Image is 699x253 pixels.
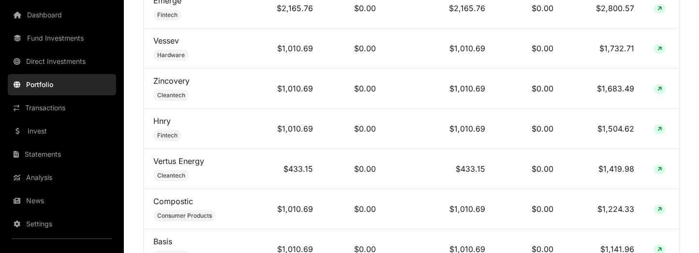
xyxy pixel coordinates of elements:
[323,29,386,69] td: $0.00
[323,149,386,189] td: $0.00
[563,149,644,189] td: $1,419.98
[323,109,386,149] td: $0.00
[563,69,644,109] td: $1,683.49
[323,189,386,229] td: $0.00
[8,51,116,72] a: Direct Investments
[8,144,116,165] a: Statements
[261,29,323,69] td: $1,010.69
[651,207,699,253] iframe: Chat Widget
[386,69,495,109] td: $1,010.69
[386,29,495,69] td: $1,010.69
[495,149,563,189] td: $0.00
[261,189,323,229] td: $1,010.69
[495,29,563,69] td: $0.00
[563,189,644,229] td: $1,224.33
[8,213,116,235] a: Settings
[8,120,116,142] a: Invest
[157,212,212,220] span: Consumer Products
[495,109,563,149] td: $0.00
[8,4,116,26] a: Dashboard
[153,76,190,86] a: Zincovery
[153,237,172,246] a: Basis
[157,132,178,139] span: Fintech
[153,196,193,206] a: Compostic
[563,109,644,149] td: $1,504.62
[8,74,116,95] a: Portfolio
[8,167,116,188] a: Analysis
[386,109,495,149] td: $1,010.69
[386,149,495,189] td: $433.15
[153,156,204,166] a: Vertus Energy
[8,190,116,211] a: News
[157,11,178,19] span: Fintech
[157,172,185,179] span: Cleantech
[386,189,495,229] td: $1,010.69
[153,116,171,126] a: Hnry
[153,36,179,45] a: Vessev
[261,149,323,189] td: $433.15
[8,28,116,49] a: Fund Investments
[157,51,185,59] span: Hardware
[495,69,563,109] td: $0.00
[8,97,116,119] a: Transactions
[323,69,386,109] td: $0.00
[157,91,185,99] span: Cleantech
[261,109,323,149] td: $1,010.69
[563,29,644,69] td: $1,732.71
[261,69,323,109] td: $1,010.69
[495,189,563,229] td: $0.00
